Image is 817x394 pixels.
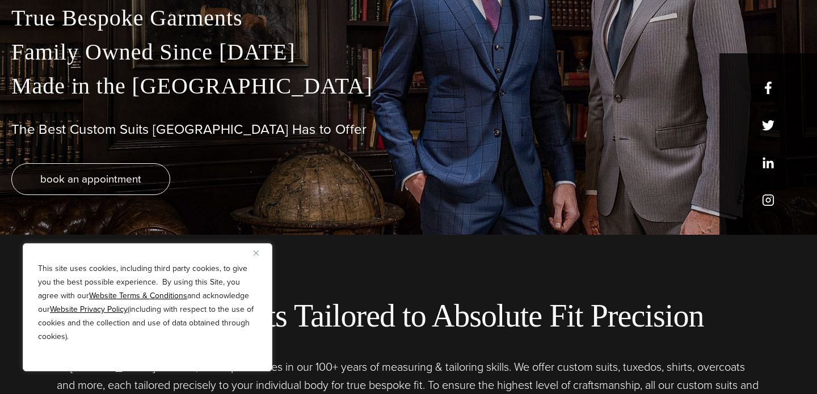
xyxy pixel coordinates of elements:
span: book an appointment [40,171,141,187]
img: Close [254,251,259,256]
p: This site uses cookies, including third party cookies, to give you the best possible experience. ... [38,262,257,344]
p: True Bespoke Garments Family Owned Since [DATE] Made in the [GEOGRAPHIC_DATA] [11,1,806,103]
a: Website Terms & Conditions [89,290,187,302]
span: Help [26,8,49,18]
h2: Bespoke Suits Tailored to Absolute Fit Precision [11,297,806,335]
a: book an appointment [11,163,170,195]
a: Website Privacy Policy [50,303,128,315]
h1: The Best Custom Suits [GEOGRAPHIC_DATA] Has to Offer [11,121,806,138]
button: Close [254,246,267,260]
